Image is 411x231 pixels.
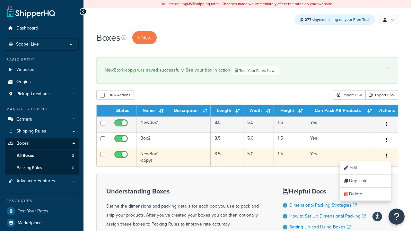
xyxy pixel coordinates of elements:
a: + New [132,31,157,44]
span: Websites [16,67,34,73]
a: Carriers 1 [5,114,79,125]
a: Export CSV [365,90,398,100]
td: 1.5 [274,148,306,166]
li: Websites [5,64,79,76]
li: Pickup Locations [5,88,79,100]
a: Websites 1 [5,64,79,76]
td: 5.0 [243,148,274,166]
li: Origins [5,76,79,88]
th: Can Pack All Products : activate to sort column ascending [306,105,375,116]
td: Yes [306,132,375,148]
a: Packing Rules 0 [5,162,79,174]
h3: Understanding Boxes [106,188,267,195]
a: Test Your Rates Now! [231,66,279,75]
span: 1 [73,117,74,122]
span: Carriers [16,117,32,122]
li: Packing Rules [5,162,79,174]
a: Dashboard [5,22,79,34]
span: Dashboard [16,26,38,31]
span: Test Your Rates [18,209,48,214]
th: Length : activate to sort column ascending [211,105,244,116]
a: Duplicate [340,175,391,188]
td: 8.5 [211,132,244,148]
span: + New [137,34,152,41]
td: 5.0 [243,132,274,148]
li: Carriers [5,114,79,125]
th: Status [109,105,136,116]
a: Setting Up and Using Boxes [289,224,351,230]
td: Yes [306,148,375,166]
td: Yes [306,116,375,132]
span: Marketplace [18,220,42,226]
button: Bulk Actions [96,90,134,100]
div: remaining on your Free Trial [294,14,375,25]
td: 8.5 [211,116,244,132]
li: Advanced Features [5,175,79,187]
div: Define the dimensions and packing details for each box you use to pack and ship your products. Af... [106,188,267,229]
a: Marketplace [5,217,79,229]
span: All Boxes [17,153,34,158]
div: Resources [5,198,79,204]
td: 5.0 [243,116,274,132]
td: Box2 [136,132,167,148]
td: 8.5 [211,148,244,166]
span: Boxes [16,141,29,146]
a: × [387,66,390,71]
button: Open Resource Center [389,209,405,225]
td: NewBox1 [136,116,167,132]
b: LIVE [187,1,195,7]
strong: 277 days [305,17,321,22]
span: Shipping Rules [16,129,46,134]
a: Origins 1 [5,76,79,88]
h3: Helpful Docs [283,188,384,195]
span: Origins [16,79,31,85]
div: Manage Shipping [5,107,79,112]
a: Advanced Features 2 [5,175,79,187]
span: 1 [73,79,74,85]
span: 1 [73,67,74,73]
span: 2 [72,178,74,184]
th: Description : activate to sort column ascending [167,105,211,116]
td: NewBox1 (copy) [136,148,167,166]
a: Boxes [5,138,79,150]
a: Dimensional Packing Strategies [289,202,357,209]
th: Width : activate to sort column ascending [243,105,274,116]
a: ShipperHQ Home [7,5,55,18]
span: Advanced Features [16,178,55,184]
a: Test Your Rates [5,205,79,217]
li: All Boxes [5,150,79,162]
span: 1 [73,91,74,97]
th: Name : activate to sort column ascending [136,105,167,116]
td: 1.5 [274,116,306,132]
th: Height : activate to sort column ascending [274,105,306,116]
h1: Boxes [96,31,120,44]
div: NewBox1 (copy) was saved successfully. See your box in action [105,66,390,75]
td: 1.5 [274,132,306,148]
a: All Boxes 3 [5,150,79,162]
a: Edit [340,161,391,175]
a: Shipping Rules [5,125,79,137]
span: Pickup Locations [16,91,50,97]
span: 3 [72,153,74,158]
span: 0 [72,165,74,171]
span: Packing Rules [17,165,42,171]
li: Boxes [5,138,79,174]
a: Delete [340,188,391,201]
div: Basic Setup [5,57,79,63]
a: How to Set Up Dimensional Packing [289,213,366,219]
a: Pickup Locations 1 [5,88,79,100]
span: Scope: Live [16,42,39,47]
th: Actions [375,105,398,116]
div: Import CSV [333,90,365,100]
